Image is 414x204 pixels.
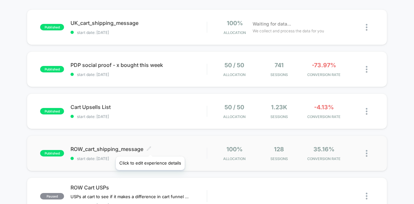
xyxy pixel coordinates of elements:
span: paused [40,193,64,199]
span: CONVERSION RATE [303,114,344,119]
span: ROW_cart_shipping_message [71,146,207,152]
span: -73.97% [312,62,336,69]
img: close [366,150,367,157]
span: Sessions [258,156,300,161]
span: Allocation [223,114,245,119]
span: start date: [DATE] [71,72,207,77]
span: 50 / 50 [224,104,244,111]
span: 741 [275,62,284,69]
img: close [366,24,367,31]
span: start date: [DATE] [71,156,207,161]
span: 35.16% [313,146,334,153]
span: Sessions [258,72,300,77]
span: 50 / 50 [224,62,244,69]
span: Allocation [223,30,246,35]
span: 100% [226,146,243,153]
span: Allocation [223,72,245,77]
span: published [40,108,64,114]
span: UK_cart_shipping_message [71,20,207,26]
span: Waiting for data... [253,20,291,27]
span: start date: [DATE] [71,30,207,35]
span: We collect and process the data for you [253,28,324,34]
span: ROW Cart USPs [71,184,207,191]
span: -4.13% [314,104,334,111]
img: close [366,66,367,73]
span: Allocation [223,156,245,161]
span: published [40,66,64,72]
span: PDP social proof - x bought this week [71,62,207,68]
span: 128 [274,146,284,153]
span: 1.23k [271,104,287,111]
span: 100% [227,20,243,27]
span: Cart Upsells List [71,104,207,110]
span: USPs at cart to see if it makes a difference in cart funnel drop-off﻿have the option to add links... [71,194,191,199]
span: published [40,24,64,30]
span: CONVERSION RATE [303,156,344,161]
img: close [366,108,367,115]
span: CONVERSION RATE [303,72,344,77]
span: Sessions [258,114,300,119]
span: published [40,150,64,156]
span: start date: [DATE] [71,114,207,119]
img: close [366,193,367,199]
